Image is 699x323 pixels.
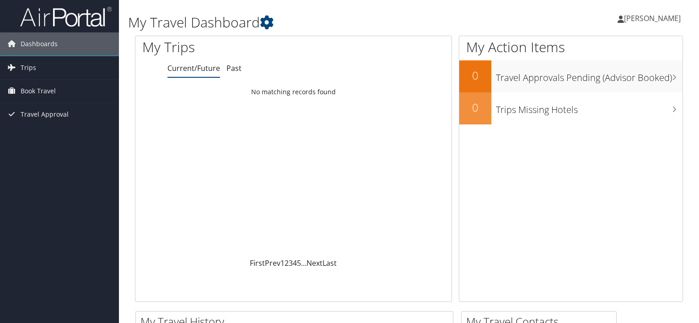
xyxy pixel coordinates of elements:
h1: My Travel Dashboard [128,13,503,32]
a: 0Travel Approvals Pending (Advisor Booked) [459,60,683,92]
a: 2 [285,258,289,268]
h2: 0 [459,68,491,83]
a: 5 [297,258,301,268]
a: 4 [293,258,297,268]
a: First [250,258,265,268]
a: 0Trips Missing Hotels [459,92,683,124]
span: Trips [21,56,36,79]
a: Next [306,258,323,268]
a: [PERSON_NAME] [618,5,690,32]
h3: Travel Approvals Pending (Advisor Booked) [496,67,683,84]
h3: Trips Missing Hotels [496,99,683,116]
h1: My Trips [142,38,313,57]
a: Past [226,63,242,73]
img: airportal-logo.png [20,6,112,27]
span: [PERSON_NAME] [624,13,681,23]
span: Travel Approval [21,103,69,126]
a: 1 [280,258,285,268]
a: Current/Future [167,63,220,73]
h2: 0 [459,100,491,115]
a: Last [323,258,337,268]
span: … [301,258,306,268]
td: No matching records found [135,84,452,100]
span: Dashboards [21,32,58,55]
a: Prev [265,258,280,268]
a: 3 [289,258,293,268]
span: Book Travel [21,80,56,102]
h1: My Action Items [459,38,683,57]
